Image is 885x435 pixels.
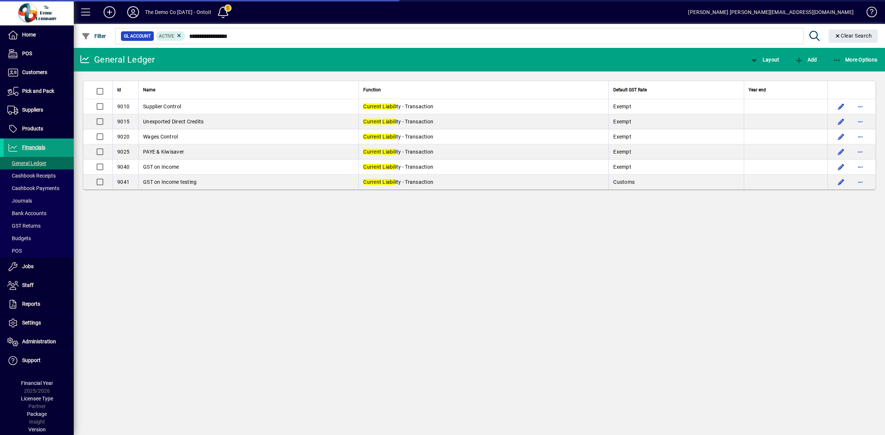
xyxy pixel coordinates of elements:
[854,161,866,173] button: More options
[143,179,197,185] span: GST on Income testing
[613,164,631,170] span: Exempt
[4,333,74,351] a: Administration
[27,411,47,417] span: Package
[22,32,36,38] span: Home
[143,149,184,155] span: PAYE & Kiwisaver
[21,396,53,401] span: Licensee Type
[143,104,181,109] span: Supplier Control
[613,119,631,124] span: Exempt
[22,263,34,269] span: Jobs
[688,6,854,18] div: [PERSON_NAME] [PERSON_NAME][EMAIL_ADDRESS][DOMAIN_NAME]
[363,164,381,170] em: Current
[117,104,129,109] span: 9010
[117,164,129,170] span: 9040
[143,119,204,124] span: Unexported Direct Credits
[7,185,59,191] span: Cashbook Payments
[156,31,185,41] mat-chip: Activation Status: Active
[22,338,56,344] span: Administration
[4,26,74,44] a: Home
[124,32,151,40] span: GL Account
[4,232,74,245] a: Budgets
[159,34,174,39] span: Active
[117,149,129,155] span: 9025
[4,194,74,207] a: Journals
[835,131,847,143] button: Edit
[749,86,766,94] span: Year end
[829,29,878,43] button: Clear
[145,6,211,18] div: The Demo Co [DATE] - Ontoit
[835,101,847,112] button: Edit
[22,50,32,56] span: POS
[835,116,847,127] button: Edit
[613,149,631,155] span: Exempt
[4,257,74,276] a: Jobs
[22,282,34,288] span: Staff
[143,86,155,94] span: Name
[7,248,22,254] span: POS
[4,101,74,119] a: Suppliers
[613,179,635,185] span: Customs
[750,57,779,63] span: Layout
[363,164,433,170] span: ity - Transaction
[854,101,866,112] button: More options
[4,295,74,313] a: Reports
[382,134,395,140] em: Liabil
[21,380,53,386] span: Financial Year
[7,223,41,229] span: GST Returns
[22,88,54,94] span: Pick and Pack
[4,314,74,332] a: Settings
[835,176,847,188] button: Edit
[143,86,354,94] div: Name
[382,149,395,155] em: Liabil
[117,119,129,124] span: 9015
[363,104,433,109] span: ity - Transaction
[4,276,74,295] a: Staff
[854,146,866,158] button: More options
[382,104,395,109] em: Liabil
[833,57,878,63] span: More Options
[4,220,74,232] a: GST Returns
[117,86,134,94] div: Id
[363,119,381,124] em: Current
[22,144,45,150] span: Financials
[98,6,121,19] button: Add
[363,119,433,124] span: ity - Transaction
[363,134,381,140] em: Current
[22,126,43,131] span: Products
[22,69,47,75] span: Customers
[742,53,787,66] app-page-header-button: View chart layout
[613,86,647,94] span: Default GST Rate
[4,182,74,194] a: Cashbook Payments
[835,161,847,173] button: Edit
[382,119,395,124] em: Liabil
[22,357,41,363] span: Support
[7,198,32,204] span: Journals
[834,33,872,39] span: Clear Search
[7,173,56,179] span: Cashbook Receipts
[80,29,108,43] button: Filter
[81,33,106,39] span: Filter
[117,134,129,140] span: 9020
[4,157,74,169] a: General Ledger
[4,169,74,182] a: Cashbook Receipts
[28,427,46,432] span: Version
[613,134,631,140] span: Exempt
[748,53,781,66] button: Layout
[143,164,179,170] span: GST on Income
[382,179,395,185] em: Liabil
[4,45,74,63] a: POS
[22,320,41,326] span: Settings
[7,160,46,166] span: General Ledger
[363,134,433,140] span: ity - Transaction
[831,53,879,66] button: More Options
[854,116,866,127] button: More options
[4,207,74,220] a: Bank Accounts
[363,149,381,155] em: Current
[22,301,40,307] span: Reports
[835,146,847,158] button: Edit
[613,104,631,109] span: Exempt
[117,86,121,94] span: Id
[4,351,74,370] a: Support
[4,82,74,101] a: Pick and Pack
[854,176,866,188] button: More options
